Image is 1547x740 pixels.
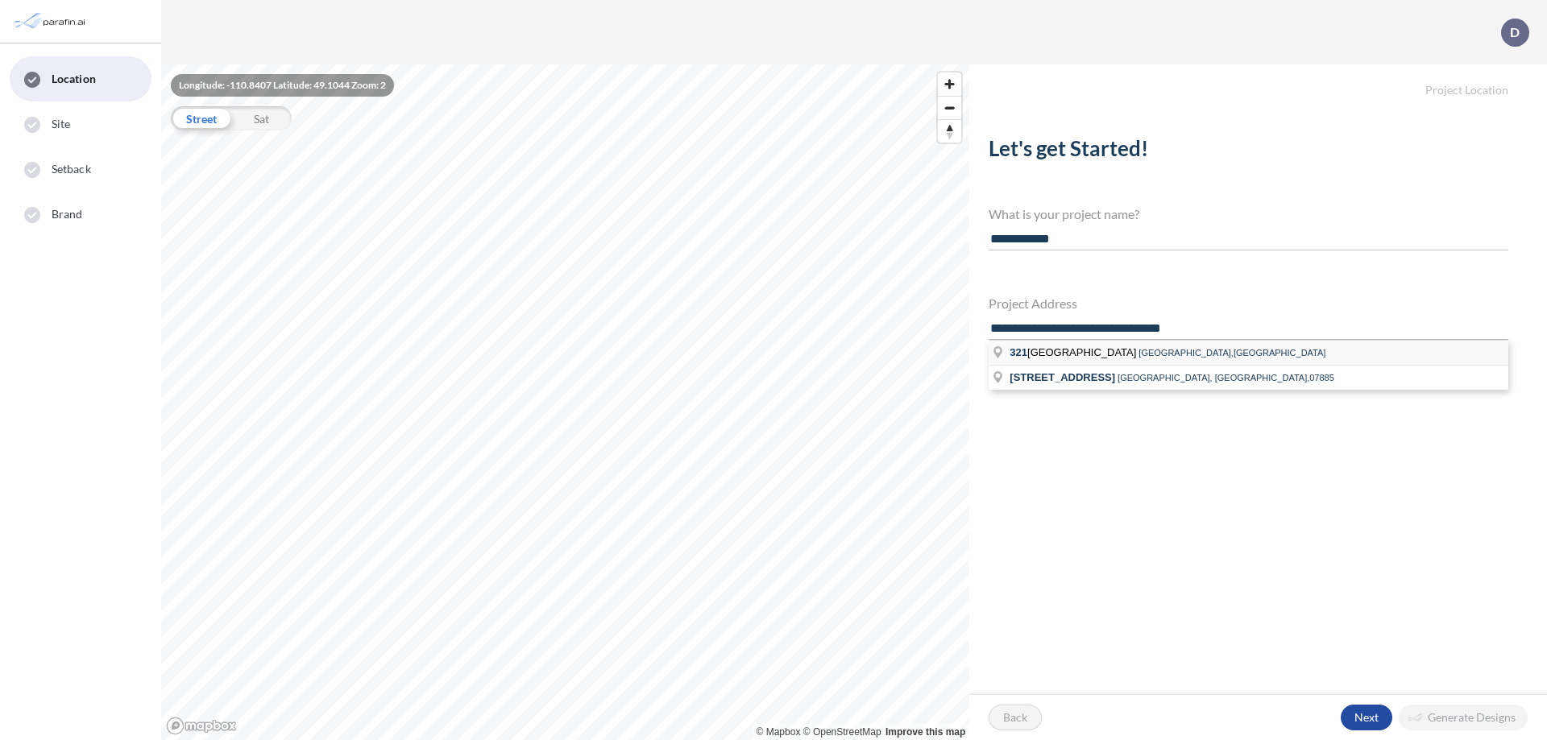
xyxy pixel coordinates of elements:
button: Reset bearing to north [938,119,961,143]
span: Brand [52,206,83,222]
span: 321 [1010,346,1027,358]
a: Mapbox homepage [166,717,237,735]
h4: Project Address [989,296,1508,311]
a: Improve this map [885,726,965,738]
span: Site [52,116,70,132]
p: Next [1354,709,1379,726]
span: [GEOGRAPHIC_DATA],[GEOGRAPHIC_DATA] [1138,348,1325,358]
h5: Project Location [969,64,1547,97]
a: OpenStreetMap [803,726,881,738]
a: Mapbox [757,726,801,738]
p: D [1510,25,1520,39]
span: [STREET_ADDRESS] [1010,371,1115,383]
button: Next [1341,705,1392,730]
canvas: Map [161,64,969,740]
span: Zoom out [938,97,961,119]
span: Location [52,71,96,87]
button: Zoom in [938,72,961,96]
div: Longitude: -110.8407 Latitude: 49.1044 Zoom: 2 [171,74,394,97]
img: Parafin [12,6,90,36]
div: Street [171,106,231,130]
h4: What is your project name? [989,206,1508,221]
span: [GEOGRAPHIC_DATA], [GEOGRAPHIC_DATA],07885 [1118,373,1334,382]
button: Zoom out [938,96,961,119]
span: Setback [52,161,91,177]
h2: Let's get Started! [989,136,1508,167]
div: Sat [231,106,292,130]
span: Reset bearing to north [938,120,961,143]
span: [GEOGRAPHIC_DATA] [1010,346,1138,358]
